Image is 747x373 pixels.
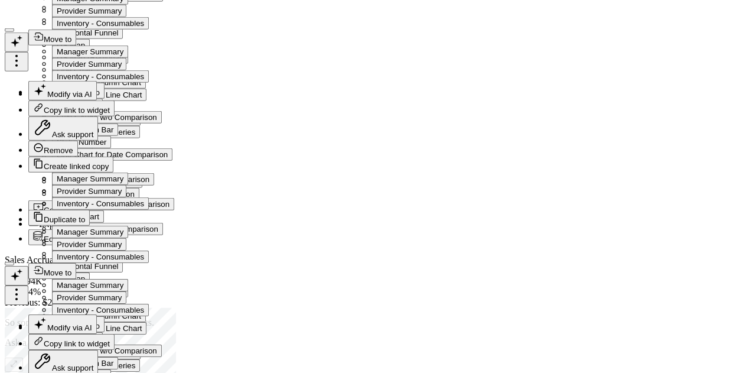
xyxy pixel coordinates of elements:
[28,100,115,116] button: Copy link to widget
[28,334,115,350] button: Copy link to widget
[28,141,78,157] button: Remove
[28,157,113,173] button: Create linked copy
[28,210,90,226] button: Duplicate to
[52,197,149,210] button: Inventory - Consumables
[28,314,97,334] button: Modify via AI
[28,116,98,141] button: Ask support
[52,251,149,263] button: Inventory - Consumables
[52,173,128,185] button: Manager Summary
[52,226,128,238] button: Manager Summary
[52,185,126,197] button: Provider Summary
[52,238,126,251] button: Provider Summary
[52,5,126,17] button: Provider Summary
[52,17,149,30] button: Inventory - Consumables
[28,81,97,100] button: Modify via AI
